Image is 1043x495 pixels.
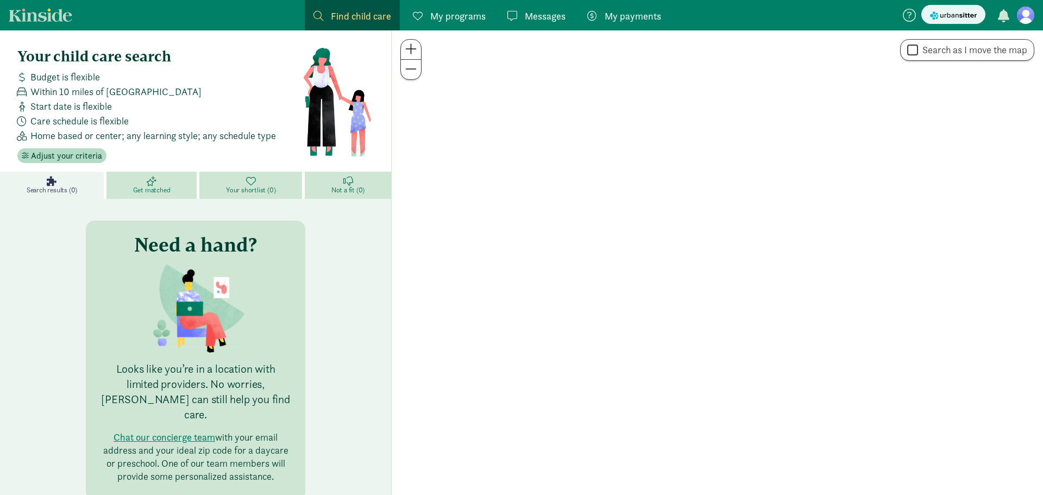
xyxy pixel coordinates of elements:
[9,8,72,22] a: Kinside
[30,70,100,84] span: Budget is flexible
[930,10,977,21] img: urbansitter_logo_small.svg
[99,431,292,483] p: with your email address and your ideal zip code for a daycare or preschool. One of our team membe...
[305,172,391,199] a: Not a fit (0)
[199,172,305,199] a: Your shortlist (0)
[605,9,661,23] span: My payments
[17,48,303,65] h4: Your child care search
[31,149,102,162] span: Adjust your criteria
[30,128,276,143] span: Home based or center; any learning style; any schedule type
[226,186,275,195] span: Your shortlist (0)
[430,9,486,23] span: My programs
[30,84,202,99] span: Within 10 miles of [GEOGRAPHIC_DATA]
[331,9,391,23] span: Find child care
[918,43,1027,57] label: Search as I move the map
[99,361,292,422] p: Looks like you’re in a location with limited providers. No worries, [PERSON_NAME] can still help ...
[17,148,106,164] button: Adjust your criteria
[27,186,77,195] span: Search results (0)
[30,114,129,128] span: Care schedule is flexible
[133,186,171,195] span: Get matched
[331,186,365,195] span: Not a fit (0)
[114,431,215,444] button: Chat our concierge team
[525,9,566,23] span: Messages
[106,172,199,199] a: Get matched
[134,234,257,255] h3: Need a hand?
[30,99,112,114] span: Start date is flexible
